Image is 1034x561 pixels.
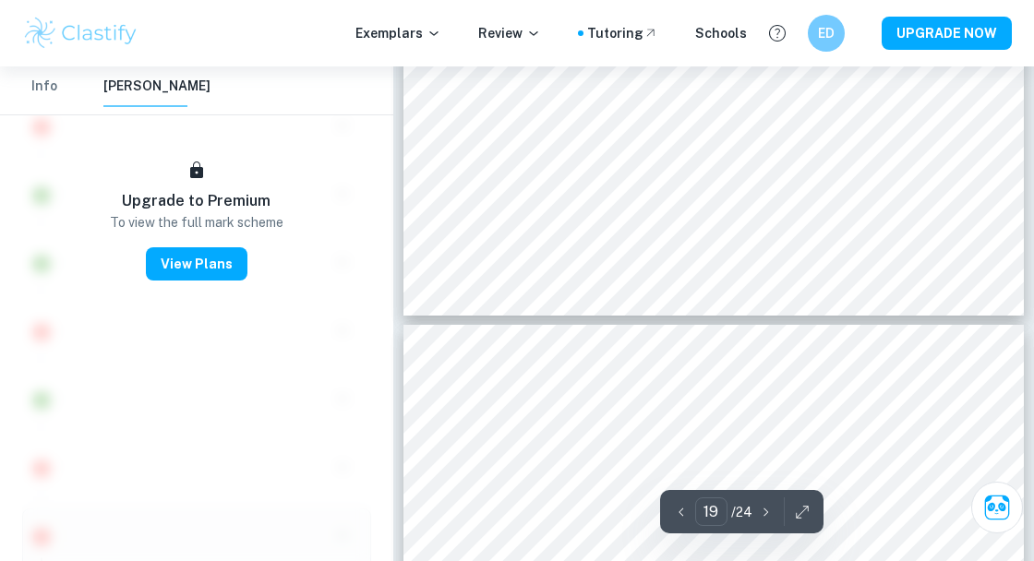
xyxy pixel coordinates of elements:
[146,247,247,280] button: View Plans
[808,15,845,52] button: ED
[122,190,271,212] h6: Upgrade to Premium
[882,17,1012,50] button: UPGRADE NOW
[695,23,747,43] a: Schools
[816,23,837,43] h6: ED
[22,66,66,107] button: Info
[971,482,1023,533] button: Ask Clai
[731,502,752,522] p: / 24
[355,23,441,43] p: Exemplars
[762,18,793,49] button: Help and Feedback
[22,15,139,52] img: Clastify logo
[103,66,210,107] button: [PERSON_NAME]
[478,23,541,43] p: Review
[110,212,283,233] p: To view the full mark scheme
[587,23,658,43] a: Tutoring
